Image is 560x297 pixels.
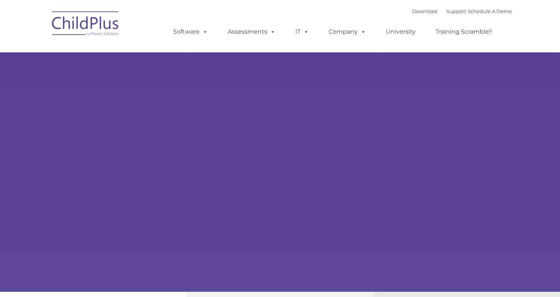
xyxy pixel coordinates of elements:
[288,24,316,39] a: IT
[220,24,283,39] a: Assessments
[412,8,437,14] a: Download
[378,24,423,39] a: University
[428,24,499,39] a: Training Scramble!!
[446,8,466,14] a: Support
[48,6,123,43] img: ChildPlus by Procare Solutions
[321,24,373,39] a: Company
[468,8,512,14] a: Schedule A Demo
[166,24,215,39] a: Software
[412,8,512,14] font: |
